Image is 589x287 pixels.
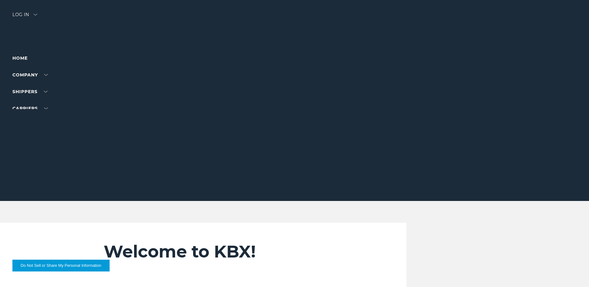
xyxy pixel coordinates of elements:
[12,72,48,78] a: Company
[12,12,37,21] div: Log in
[271,12,318,40] img: kbx logo
[12,106,48,111] a: Carriers
[12,55,28,61] a: Home
[34,14,37,16] img: arrow
[12,260,110,271] button: Do Not Sell or Share My Personal Information
[104,241,369,262] h2: Welcome to KBX!
[12,89,48,94] a: SHIPPERS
